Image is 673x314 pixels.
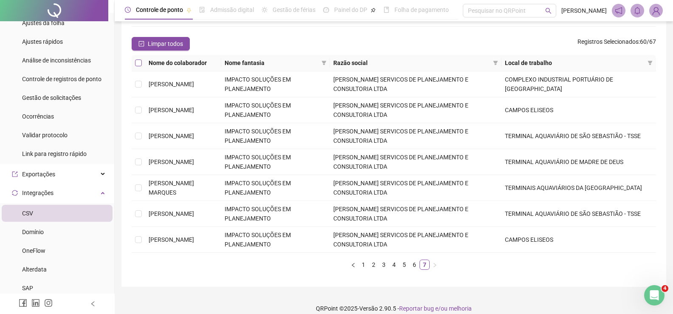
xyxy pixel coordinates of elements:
span: dashboard [323,7,329,13]
span: Razão social [333,58,490,68]
span: filter [493,60,498,65]
td: [PERSON_NAME] [145,201,221,227]
span: Registros Selecionados [577,38,639,45]
span: Exportações [22,171,55,178]
td: CAMPOS ELISEOS [501,227,656,253]
span: Painel do DP [334,6,367,13]
span: Nome fantasia [225,58,318,68]
span: Gestão de solicitações [22,94,81,101]
td: IMPACTO SOLUÇÕES EM PLANEJAMENTO [221,201,330,227]
li: Página anterior [348,260,358,270]
span: facebook [19,299,27,307]
span: book [383,7,389,13]
span: pushpin [186,8,191,13]
a: 4 [389,260,399,269]
td: TERMINAL AQUAVIÁRIO DE SÃO SEBASTIÃO - TSSE [501,201,656,227]
span: search [545,8,552,14]
td: [PERSON_NAME] SERVICOS DE PLANEJAMENTO E CONSULTORIA LTDA [330,149,501,175]
span: filter [320,57,328,69]
span: OneFlow [22,247,45,254]
th: Nome do colaborador [145,55,221,71]
span: sun [262,7,268,13]
span: Validar protocolo [22,132,68,139]
span: Reportar bug e/ou melhoria [399,305,472,312]
td: [PERSON_NAME] SERVICOS DE PLANEJAMENTO E CONSULTORIA LTDA [330,175,501,201]
li: 5 [399,260,409,270]
td: IMPACTO SOLUÇÕES EM PLANEJAMENTO [221,71,330,97]
td: COMPLEXO INDUSTRIAL PORTUÁRIO DE [GEOGRAPHIC_DATA] [501,71,656,97]
span: Alterdata [22,266,47,273]
td: [PERSON_NAME] SERVICOS DE PLANEJAMENTO E CONSULTORIA LTDA [330,97,501,123]
li: 3 [379,260,389,270]
td: [PERSON_NAME] MARQUES [145,175,221,201]
span: file-done [199,7,205,13]
span: filter [491,57,500,69]
td: [PERSON_NAME] [145,97,221,123]
a: 6 [410,260,419,269]
span: Limpar todos [148,39,183,48]
td: TERMINAL AQUAVIÁRIO DE MADRE DE DEUS [501,149,656,175]
span: Folha de pagamento [394,6,449,13]
button: left [348,260,358,270]
button: right [430,260,440,270]
td: TERMINAIS AQUAVIÁRIOS DA [GEOGRAPHIC_DATA] [501,175,656,201]
span: right [432,263,437,268]
span: linkedin [31,299,40,307]
span: 4 [662,285,668,292]
span: export [12,171,18,177]
li: 2 [369,260,379,270]
span: Gestão de férias [273,6,315,13]
td: CAMPOS ELISEOS [501,97,656,123]
img: 81567 [650,4,662,17]
span: [PERSON_NAME] [561,6,607,15]
td: [PERSON_NAME] [145,71,221,97]
span: bell [634,7,641,14]
td: [PERSON_NAME] SERVICOS DE PLANEJAMENTO E CONSULTORIA LTDA [330,227,501,253]
span: Controle de registros de ponto [22,76,101,82]
li: 7 [420,260,430,270]
a: 1 [359,260,368,269]
li: 4 [389,260,399,270]
span: Integrações [22,190,54,196]
span: Controle de ponto [136,6,183,13]
span: notification [615,7,622,14]
span: clock-circle [125,7,131,13]
td: [PERSON_NAME] [145,149,221,175]
a: 3 [379,260,389,269]
td: IMPACTO SOLUÇÕES EM PLANEJAMENTO [221,123,330,149]
iframe: Intercom live chat [644,285,665,306]
span: instagram [44,299,53,307]
td: [PERSON_NAME] SERVICOS DE PLANEJAMENTO E CONSULTORIA LTDA [330,123,501,149]
td: IMPACTO SOLUÇÕES EM PLANEJAMENTO [221,97,330,123]
span: filter [646,57,654,69]
span: left [351,263,356,268]
span: Análise de inconsistências [22,57,91,64]
td: [PERSON_NAME] SERVICOS DE PLANEJAMENTO E CONSULTORIA LTDA [330,71,501,97]
td: IMPACTO SOLUÇÕES EM PLANEJAMENTO [221,175,330,201]
td: IMPACTO SOLUÇÕES EM PLANEJAMENTO [221,149,330,175]
span: Ocorrências [22,113,54,120]
span: SAP [22,285,33,291]
li: 1 [358,260,369,270]
li: 6 [409,260,420,270]
span: sync [12,190,18,196]
li: Próxima página [430,260,440,270]
span: Link para registro rápido [22,150,87,157]
span: Ajustes rápidos [22,38,63,45]
td: [PERSON_NAME] SERVICOS DE PLANEJAMENTO E CONSULTORIA LTDA [330,201,501,227]
span: Ajustes da folha [22,20,65,26]
span: pushpin [371,8,376,13]
a: 2 [369,260,378,269]
span: CSV [22,210,33,217]
span: : 60 / 67 [577,37,656,51]
span: check-square [138,41,144,47]
button: Limpar todos [132,37,190,51]
span: filter [648,60,653,65]
span: Admissão digital [210,6,254,13]
span: Local de trabalho [505,58,644,68]
td: [PERSON_NAME] [145,227,221,253]
span: left [90,301,96,307]
a: 7 [420,260,429,269]
span: Versão [359,305,378,312]
span: Domínio [22,229,44,235]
